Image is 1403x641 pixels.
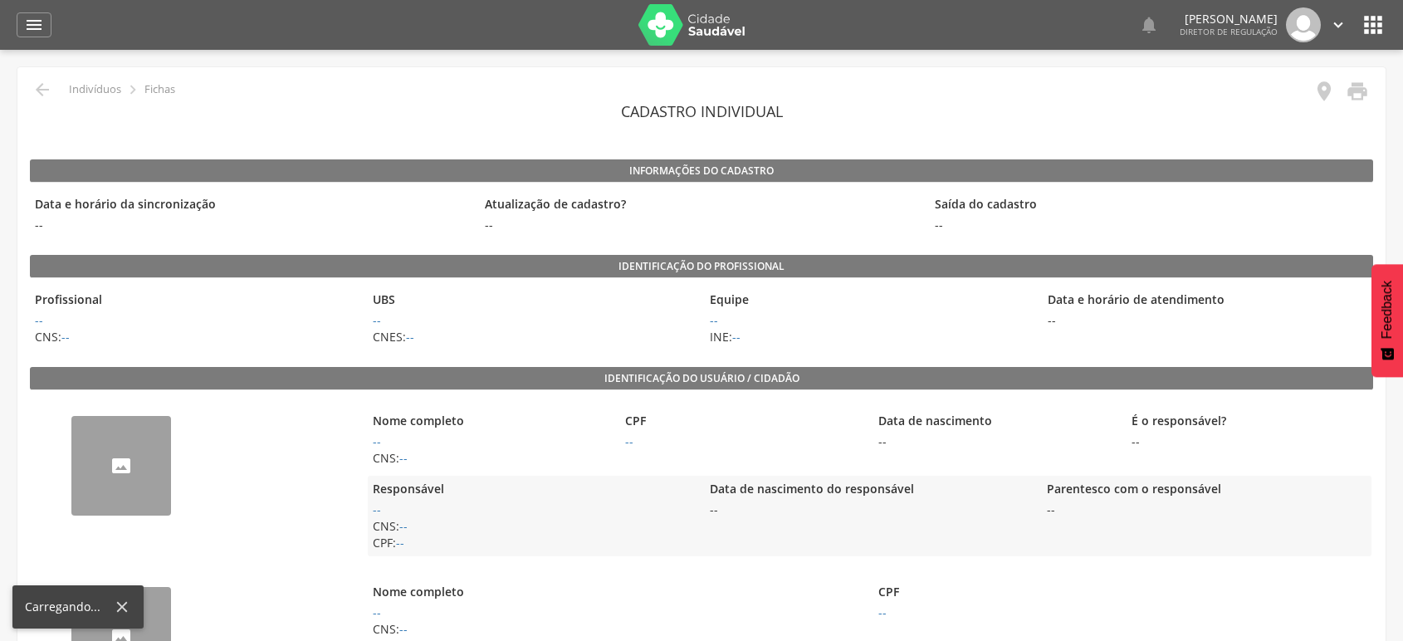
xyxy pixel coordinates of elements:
i:  [24,15,44,35]
span: -- [1127,433,1371,450]
i:  [1360,12,1386,38]
span: CNS: [368,518,697,535]
a:  [17,12,51,37]
legend: UBS [368,291,697,311]
span: Diretor de regulação [1180,26,1278,37]
a:  [1336,80,1369,107]
a: -- [625,433,633,449]
p: [PERSON_NAME] [1180,13,1278,25]
a:  [1139,7,1159,42]
span: Feedback [1380,281,1395,339]
span: -- [30,217,472,233]
a: -- [373,502,381,517]
i: Imprimir [1346,80,1369,103]
span: CPF: [368,535,697,551]
legend: Responsável [368,481,697,500]
legend: Nome completo [368,584,865,603]
legend: Parentesco com o responsável [1042,481,1371,500]
a: Ir para UBS [373,312,381,328]
legend: Data de nascimento [873,413,1118,432]
span: CNS: [368,450,613,467]
a: -- [373,604,381,620]
legend: Profissional [30,291,359,311]
span: INE: [705,329,1034,345]
legend: Data e horário de atendimento [1043,291,1372,311]
p: Indivíduos [69,83,121,96]
span: -- [930,217,1371,233]
i:  [1329,16,1347,34]
i: Voltar [32,80,52,100]
a: -- [878,604,887,620]
a: -- [396,535,404,550]
a: -- [399,450,408,466]
span: -- [480,217,498,233]
a: Ir para Equipe [710,312,718,328]
a: Ir para UBS [406,329,414,345]
span: CNS: [368,621,865,638]
p: Fichas [144,83,175,96]
legend: Nome completo [368,413,613,432]
header: Cadastro individual [30,96,1373,126]
a:  [1329,7,1347,42]
legend: Atualização de cadastro? [480,196,921,215]
span: -- [1042,502,1371,518]
legend: CPF [873,584,1371,603]
div: Carregando... [25,599,113,615]
a: -- [373,433,381,449]
span: -- [1043,312,1372,329]
i: Localização [1313,80,1336,103]
legend: É o responsável? [1127,413,1371,432]
legend: Saída do cadastro [930,196,1371,215]
a: Ir para Equipe [732,329,741,345]
legend: Identificação do profissional [30,255,1373,278]
span: CNS: [30,329,359,345]
legend: Identificação do usuário / cidadão [30,367,1373,390]
legend: CPF [620,413,865,432]
legend: Informações do Cadastro [30,159,1373,183]
button: Feedback - Mostrar pesquisa [1371,264,1403,377]
span: CNES: [368,329,697,345]
legend: Data de nascimento do responsável [705,481,1034,500]
a: Ir para perfil do agente [61,329,70,345]
span: -- [705,502,1034,518]
span: -- [873,433,1118,450]
i:  [124,81,142,99]
a: Ir para perfil do agente [35,312,43,328]
i:  [1139,15,1159,35]
a: -- [399,518,408,534]
a: -- [399,621,408,637]
legend: Data e horário da sincronização [30,196,472,215]
legend: Equipe [705,291,1034,311]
